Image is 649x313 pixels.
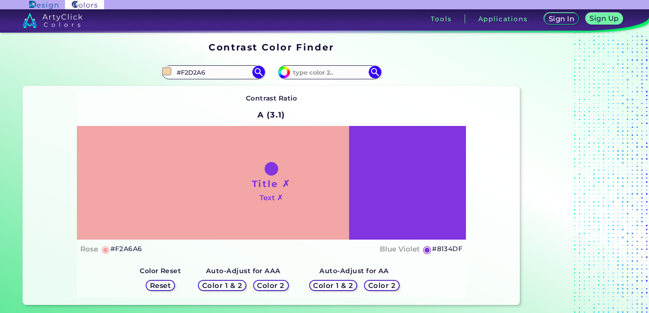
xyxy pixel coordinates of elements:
[315,282,351,289] h5: Color 1 & 2
[369,66,381,78] img: icon search
[206,267,281,275] strong: Auto-Adjust for AAA
[319,267,389,275] strong: Auto-Adjust for AA
[587,14,621,24] a: Sign Up
[174,67,253,78] input: type color 1..
[290,67,369,78] input: type color 2..
[29,1,58,9] img: ArtyClick Design logo
[478,16,528,22] h3: Applications
[254,106,289,124] h2: A (3.1)
[546,14,577,24] a: Sign In
[209,41,334,53] h1: Contrast Color Finder
[252,66,265,78] img: icon search
[260,192,283,204] h4: Text ✗
[432,243,463,254] h5: #8134DF
[246,94,297,102] strong: Contrast Ratio
[370,282,394,289] h5: Color 2
[110,243,142,254] h5: #F2A6A6
[23,13,82,28] img: logo_artyclick_colors_white.svg
[523,39,629,308] iframe: Advertisement
[259,282,283,289] h5: Color 2
[550,16,573,22] h5: Sign In
[423,244,432,254] h5: ◉
[204,282,240,289] h5: Color 1 & 2
[140,267,181,275] strong: Color Reset
[101,244,110,254] h5: ◉
[252,177,291,190] h1: Title ✗
[151,282,170,289] h5: Reset
[591,15,618,22] h5: Sign Up
[80,243,98,255] h4: Rose
[380,243,420,255] h4: Blue Violet
[431,16,451,22] h3: Tools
